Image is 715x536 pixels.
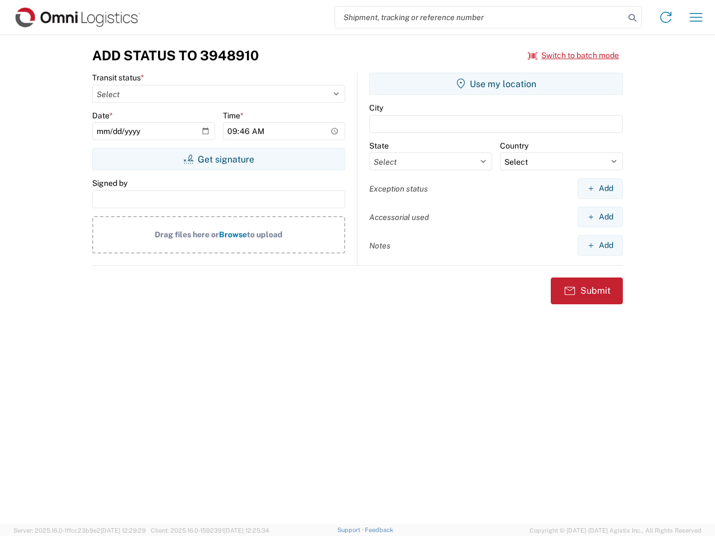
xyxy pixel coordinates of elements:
[92,148,345,170] button: Get signature
[223,111,244,121] label: Time
[528,46,619,65] button: Switch to batch mode
[500,141,528,151] label: Country
[578,178,623,199] button: Add
[13,527,146,534] span: Server: 2025.16.0-1ffcc23b9e2
[224,527,269,534] span: [DATE] 12:25:34
[365,527,393,533] a: Feedback
[369,184,428,194] label: Exception status
[530,525,702,535] span: Copyright © [DATE]-[DATE] Agistix Inc., All Rights Reserved
[337,527,365,533] a: Support
[551,277,623,304] button: Submit
[247,230,283,239] span: to upload
[335,7,625,28] input: Shipment, tracking or reference number
[155,230,219,239] span: Drag files here or
[369,103,383,113] label: City
[219,230,247,239] span: Browse
[92,111,113,121] label: Date
[151,527,269,534] span: Client: 2025.16.0-1592391
[578,235,623,256] button: Add
[369,241,390,251] label: Notes
[92,47,259,64] h3: Add Status to 3948910
[92,73,144,83] label: Transit status
[101,527,146,534] span: [DATE] 12:29:29
[578,207,623,227] button: Add
[369,212,429,222] label: Accessorial used
[369,141,389,151] label: State
[92,178,127,188] label: Signed by
[369,73,623,95] button: Use my location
